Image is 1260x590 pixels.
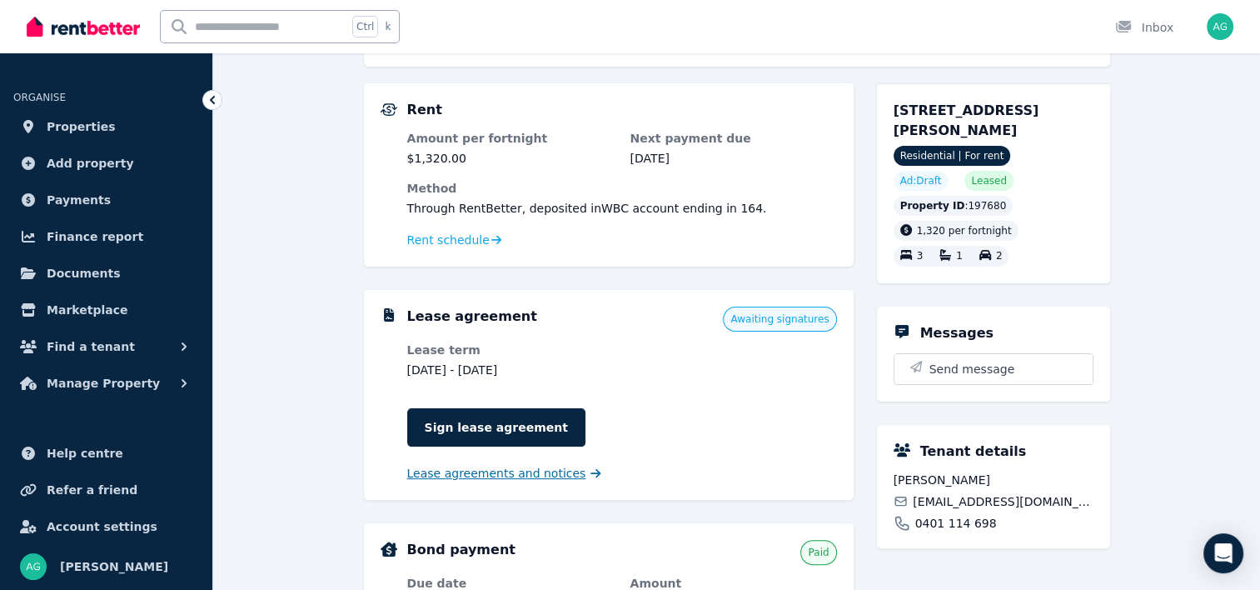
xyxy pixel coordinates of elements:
[13,330,199,363] button: Find a tenant
[381,542,397,557] img: Bond Details
[13,293,199,327] a: Marketplace
[913,493,1093,510] span: [EMAIL_ADDRESS][DOMAIN_NAME]
[13,437,199,470] a: Help centre
[407,202,767,215] span: Through RentBetter , deposited in WBC account ending in 164 .
[385,20,391,33] span: k
[13,183,199,217] a: Payments
[996,251,1003,262] span: 2
[13,510,199,543] a: Account settings
[1207,13,1233,40] img: Andre Gini
[47,227,143,247] span: Finance report
[13,220,199,253] a: Finance report
[894,472,1093,488] span: [PERSON_NAME]
[894,354,1093,384] button: Send message
[407,540,515,560] h5: Bond payment
[894,146,1011,166] span: Residential | For rent
[407,232,490,248] span: Rent schedule
[894,102,1039,138] span: [STREET_ADDRESS][PERSON_NAME]
[47,190,111,210] span: Payments
[47,263,121,283] span: Documents
[407,150,614,167] dd: $1,320.00
[47,300,127,320] span: Marketplace
[630,130,837,147] dt: Next payment due
[60,557,168,577] span: [PERSON_NAME]
[47,153,134,173] span: Add property
[956,251,963,262] span: 1
[894,196,1013,216] div: : 197680
[13,367,199,400] button: Manage Property
[1115,19,1173,36] div: Inbox
[971,174,1006,187] span: Leased
[47,480,137,500] span: Refer a friend
[407,180,837,197] dt: Method
[47,117,116,137] span: Properties
[20,553,47,580] img: Andre Gini
[730,312,829,326] span: Awaiting signatures
[13,110,199,143] a: Properties
[917,225,1012,237] span: 1,320 per fortnight
[381,103,397,116] img: Rental Payments
[407,342,614,358] dt: Lease term
[407,465,586,482] span: Lease agreements and notices
[1203,533,1243,573] div: Open Intercom Messenger
[47,373,160,393] span: Manage Property
[920,442,1027,462] h5: Tenant details
[900,199,965,212] span: Property ID
[630,150,837,167] dd: [DATE]
[407,130,614,147] dt: Amount per fortnight
[13,473,199,507] a: Refer a friend
[407,307,537,327] h5: Lease agreement
[808,546,829,559] span: Paid
[407,100,442,120] h5: Rent
[47,337,135,357] span: Find a tenant
[13,147,199,180] a: Add property
[917,251,924,262] span: 3
[929,361,1015,377] span: Send message
[407,232,502,248] a: Rent schedule
[900,174,942,187] span: Ad: Draft
[13,92,66,103] span: ORGANISE
[47,517,157,537] span: Account settings
[47,443,123,463] span: Help centre
[352,16,378,37] span: Ctrl
[407,362,614,378] dd: [DATE] - [DATE]
[407,465,601,482] a: Lease agreements and notices
[915,515,997,532] span: 0401 114 698
[407,408,585,447] a: Sign lease agreement
[920,323,994,343] h5: Messages
[27,14,140,39] img: RentBetter
[13,257,199,290] a: Documents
